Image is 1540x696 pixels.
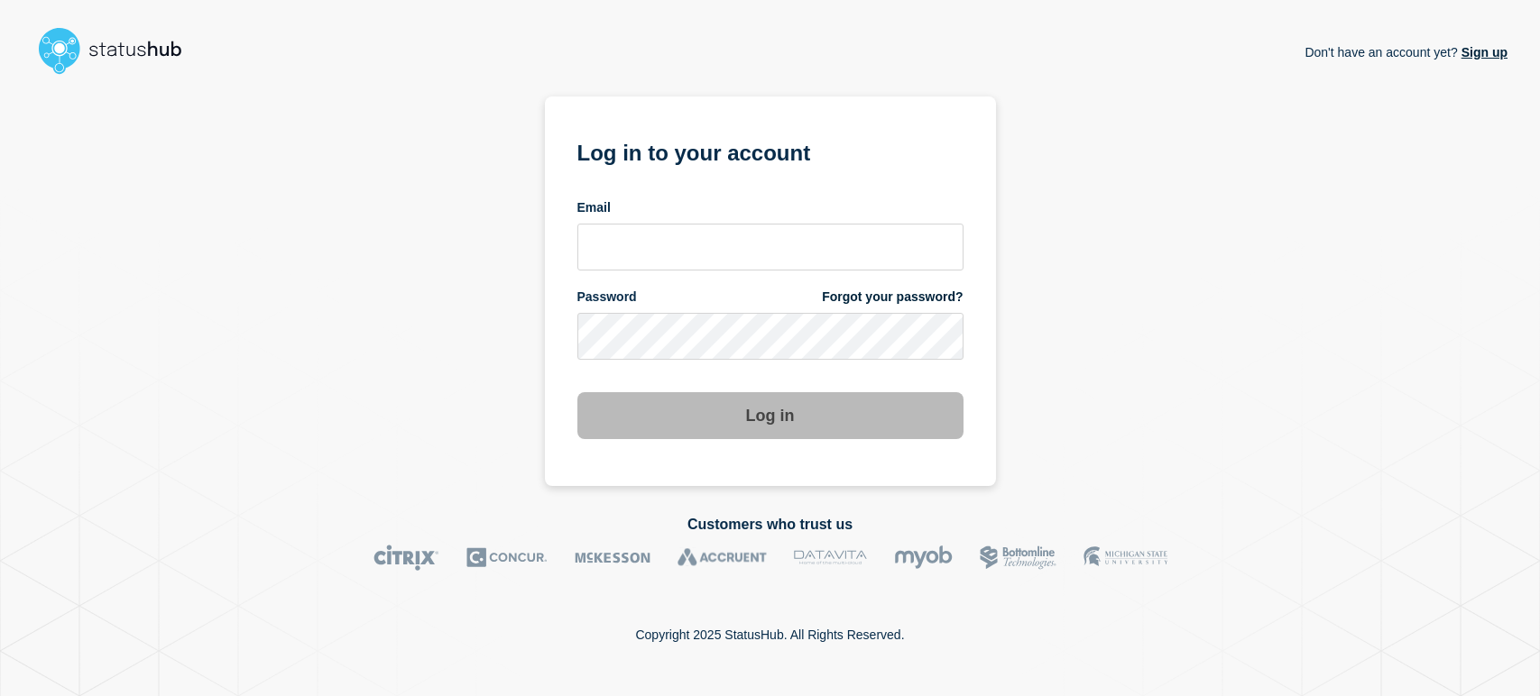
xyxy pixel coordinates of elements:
[635,627,904,642] p: Copyright 2025 StatusHub. All Rights Reserved.
[577,224,964,270] input: email input
[575,545,650,571] img: McKesson logo
[577,134,964,168] h1: Log in to your account
[32,22,204,79] img: StatusHub logo
[894,545,953,571] img: myob logo
[1458,45,1508,60] a: Sign up
[32,517,1508,533] h2: Customers who trust us
[577,288,637,306] span: Password
[1084,545,1167,571] img: MSU logo
[577,313,964,360] input: password input
[466,545,548,571] img: Concur logo
[794,545,867,571] img: DataVita logo
[577,199,611,216] span: Email
[822,288,963,306] a: Forgot your password?
[373,545,439,571] img: Citrix logo
[1305,31,1508,74] p: Don't have an account yet?
[980,545,1056,571] img: Bottomline logo
[577,392,964,439] button: Log in
[678,545,767,571] img: Accruent logo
